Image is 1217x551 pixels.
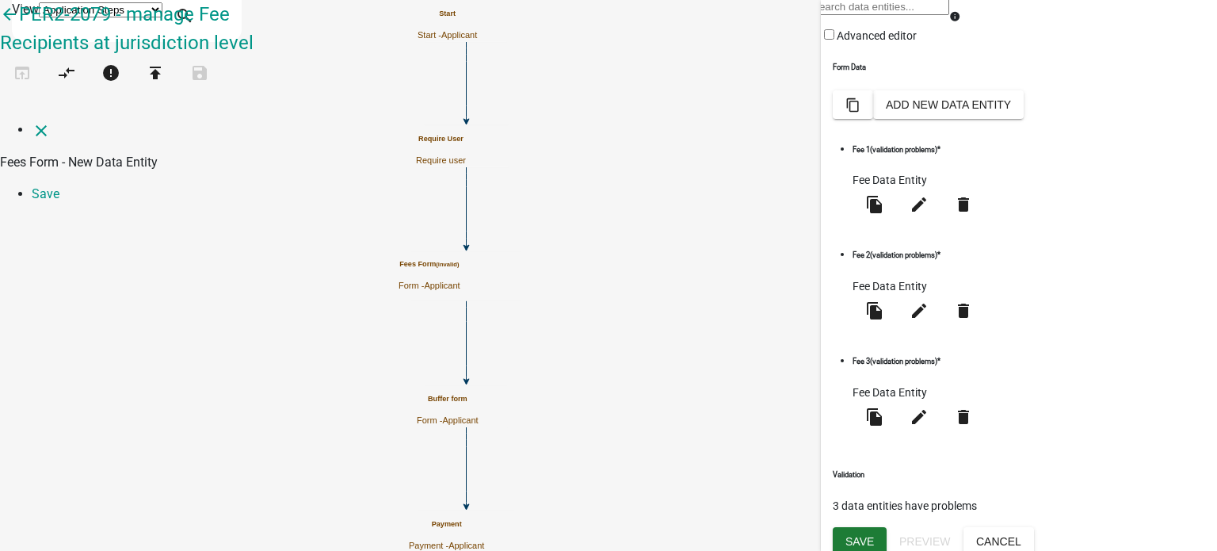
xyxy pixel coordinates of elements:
[32,121,51,140] i: close
[190,63,209,86] i: save
[845,534,874,547] span: Save
[821,29,917,42] label: Advanced editor
[870,145,937,154] span: (validation problems)
[32,186,59,201] a: Save
[910,195,929,214] i: edit
[133,57,177,91] button: Publish
[853,356,986,367] h6: Fee 3
[941,308,986,320] wm-modal-confirm: Delete
[910,407,929,426] i: edit
[853,174,927,186] span: Fee Data Entity
[865,301,884,320] i: file_copy
[101,63,120,86] i: error
[833,99,873,112] wm-modal-confirm: Bulk Actions
[57,63,76,86] i: compare_arrows
[833,469,1205,480] h6: Validation
[853,144,986,155] h6: Fee 1
[954,301,973,320] i: delete
[870,251,937,259] span: (validation problems)
[833,498,1205,515] p: 3 data entities have problems
[13,63,32,86] i: open_in_browser
[954,195,973,214] i: delete
[910,301,929,320] i: edit
[146,63,165,86] i: publish
[44,57,89,91] button: Auto Layout
[865,407,884,426] i: file_copy
[833,62,1205,73] h6: Form Data
[853,386,927,399] span: Fee Data Entity
[941,414,986,427] wm-modal-confirm: Delete
[853,250,986,261] h6: Fee 2
[870,357,937,365] span: (validation problems)
[89,57,133,91] button: 3 problems in this workflow
[865,195,884,214] i: file_copy
[177,57,222,91] button: Save
[941,201,986,214] wm-modal-confirm: Delete
[949,11,960,22] i: info
[853,280,927,293] span: Fee Data Entity
[954,407,973,426] i: delete
[845,98,860,113] i: content_copy
[873,90,1024,119] button: Add New Data Entity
